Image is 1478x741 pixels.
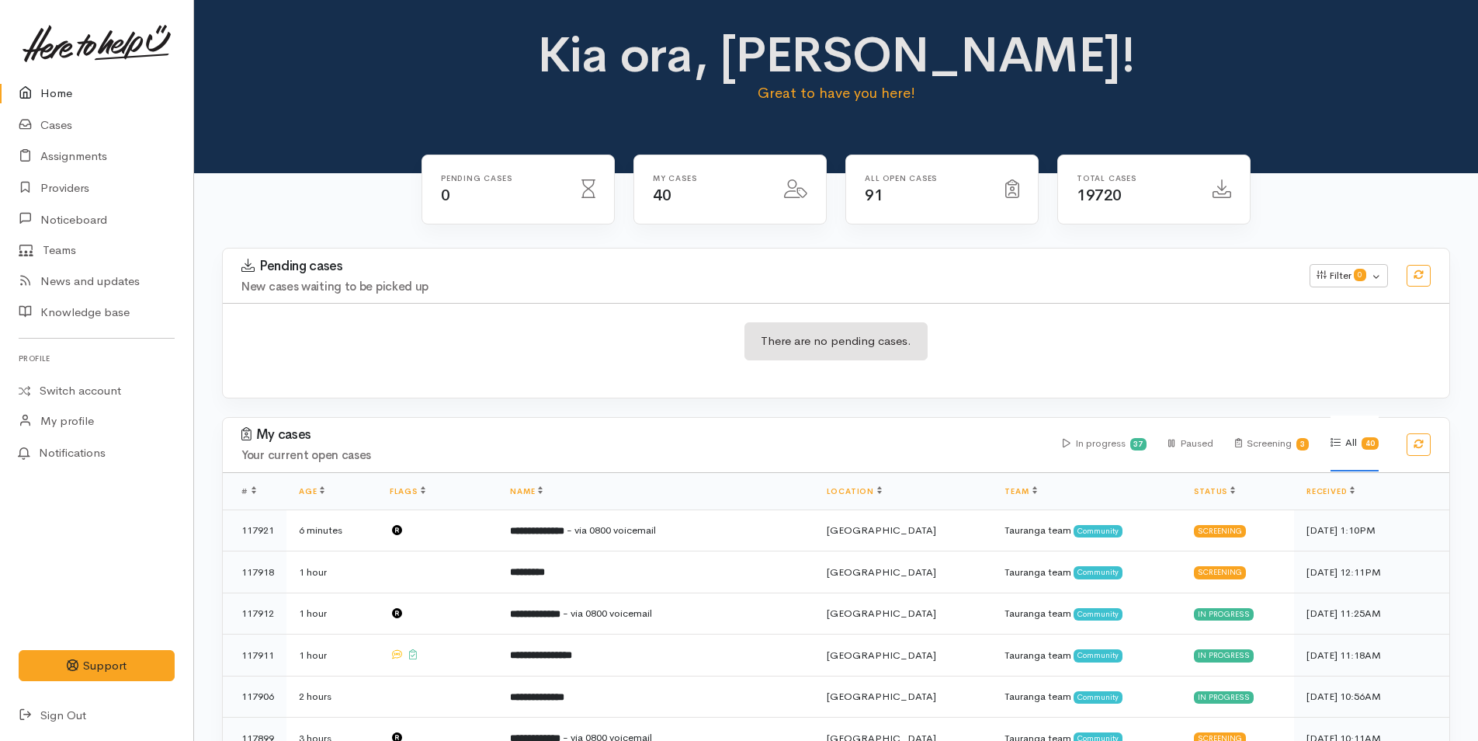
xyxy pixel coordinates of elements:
[534,28,1139,82] h1: Kia ora, [PERSON_NAME]!
[241,280,1291,294] h4: New cases waiting to be picked up
[1310,264,1388,287] button: Filter0
[510,486,543,496] a: Name
[1365,438,1375,448] b: 40
[223,593,286,635] td: 117912
[1194,486,1235,496] a: Status
[1294,593,1449,635] td: [DATE] 11:25AM
[286,676,377,718] td: 2 hours
[563,607,652,620] span: - via 0800 voicemail
[1194,649,1254,662] div: In progress
[865,186,883,205] span: 91
[241,259,1291,274] h3: Pending cases
[1194,608,1254,621] div: In progress
[223,676,286,718] td: 117906
[827,524,936,537] span: [GEOGRAPHIC_DATA]
[1294,551,1449,593] td: [DATE] 12:11PM
[241,427,1044,443] h3: My cases
[1306,486,1355,496] a: Received
[1294,676,1449,718] td: [DATE] 10:56AM
[441,186,450,205] span: 0
[1194,566,1246,579] div: Screening
[286,593,377,635] td: 1 hour
[1063,416,1147,471] div: In progress
[1294,635,1449,677] td: [DATE] 11:18AM
[241,449,1044,462] h4: Your current open cases
[827,486,882,496] a: Location
[1074,691,1122,704] span: Community
[1354,269,1366,281] span: 0
[827,565,936,579] span: [GEOGRAPHIC_DATA]
[1074,566,1122,579] span: Community
[299,486,324,496] a: Age
[1235,416,1310,471] div: Screening
[223,635,286,677] td: 117911
[827,607,936,620] span: [GEOGRAPHIC_DATA]
[567,524,656,537] span: - via 0800 voicemail
[1194,525,1246,537] div: Screening
[827,649,936,662] span: [GEOGRAPHIC_DATA]
[992,551,1181,593] td: Tauranga team
[223,510,286,551] td: 117921
[19,650,175,682] button: Support
[1331,416,1379,471] div: All
[286,551,377,593] td: 1 hour
[827,690,936,703] span: [GEOGRAPHIC_DATA]
[1077,174,1194,183] h6: Total cases
[241,486,256,496] span: #
[992,635,1181,677] td: Tauranga team
[223,551,286,593] td: 117918
[286,510,377,551] td: 6 minutes
[19,348,175,369] h6: Profile
[992,510,1181,551] td: Tauranga team
[441,174,563,183] h6: Pending cases
[1004,486,1036,496] a: Team
[865,174,987,183] h6: All Open cases
[1300,439,1305,449] b: 3
[992,676,1181,718] td: Tauranga team
[1077,186,1122,205] span: 19720
[1074,525,1122,537] span: Community
[653,186,671,205] span: 40
[653,174,765,183] h6: My cases
[1294,510,1449,551] td: [DATE] 1:10PM
[1168,416,1213,471] div: Paused
[286,635,377,677] td: 1 hour
[1074,649,1122,662] span: Community
[390,486,425,496] a: Flags
[534,82,1139,104] p: Great to have you here!
[1133,439,1143,449] b: 37
[1194,691,1254,704] div: In progress
[744,322,928,360] div: There are no pending cases.
[992,593,1181,635] td: Tauranga team
[1074,608,1122,621] span: Community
